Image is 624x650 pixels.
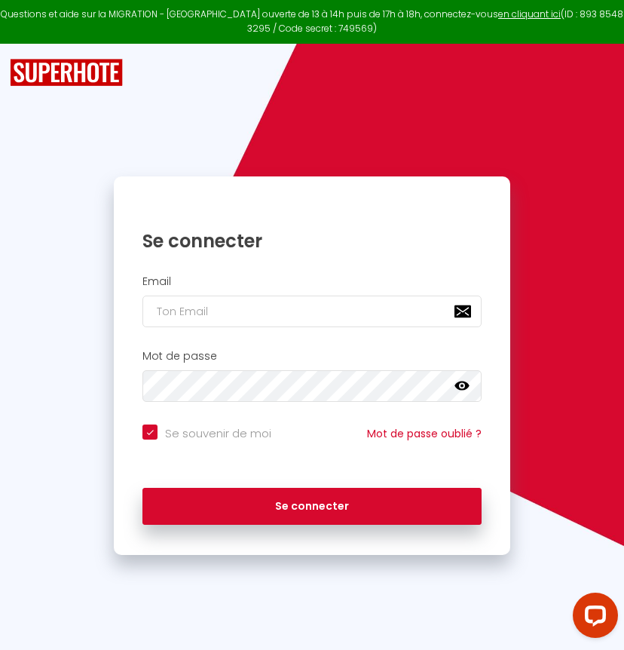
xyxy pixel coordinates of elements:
a: Mot de passe oublié ? [367,426,482,441]
img: SuperHote logo [10,59,123,87]
h2: Mot de passe [142,350,481,363]
button: Se connecter [142,488,481,526]
h1: Se connecter [142,229,481,253]
input: Ton Email [142,296,481,327]
h2: Email [142,275,481,288]
a: en cliquant ici [498,8,561,20]
iframe: LiveChat chat widget [561,587,624,650]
